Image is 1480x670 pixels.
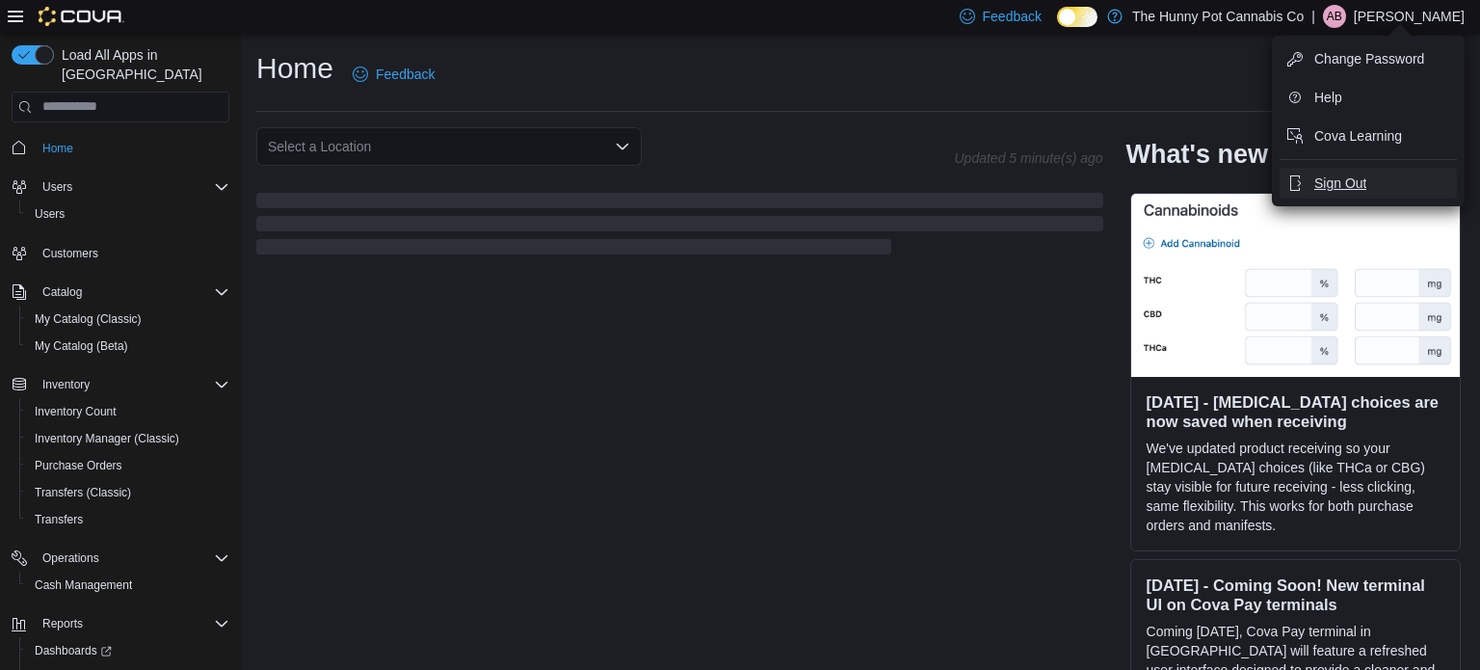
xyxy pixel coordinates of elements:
span: Dark Mode [1057,27,1058,28]
p: We've updated product receiving so your [MEDICAL_DATA] choices (like THCa or CBG) stay visible fo... [1147,439,1444,535]
button: Reports [35,612,91,635]
button: My Catalog (Beta) [19,333,237,360]
p: Updated 5 minute(s) ago [954,150,1102,166]
span: Users [27,202,229,226]
button: Customers [4,239,237,267]
button: Inventory Manager (Classic) [19,425,237,452]
h3: [DATE] - Coming Soon! New terminal UI on Cova Pay terminals [1147,576,1444,614]
a: Inventory Manager (Classic) [27,427,187,450]
span: Change Password [1314,49,1424,68]
span: Cova Learning [1314,126,1402,146]
input: Dark Mode [1057,7,1097,27]
button: Users [4,174,237,201]
span: Reports [42,616,83,631]
a: Home [35,137,81,160]
a: Cash Management [27,574,140,597]
span: Cash Management [35,577,132,593]
span: Inventory Manager (Classic) [35,431,179,446]
span: Operations [35,547,229,570]
a: My Catalog (Classic) [27,308,149,331]
button: Users [35,175,80,199]
button: Reports [4,610,237,637]
span: Inventory [42,377,90,392]
a: Feedback [345,55,442,94]
span: Dashboards [27,639,229,662]
button: Cash Management [19,572,237,599]
a: Inventory Count [27,400,124,423]
span: Purchase Orders [27,454,229,477]
button: Operations [4,545,237,572]
button: Users [19,201,237,228]
a: Dashboards [19,637,237,664]
span: Customers [35,241,229,265]
a: My Catalog (Beta) [27,335,136,358]
button: My Catalog (Classic) [19,306,237,333]
span: Feedback [376,65,435,84]
a: Dashboards [27,639,119,662]
span: Home [42,141,73,156]
a: Purchase Orders [27,454,130,477]
button: Operations [35,547,107,570]
button: Catalog [35,281,90,304]
h2: What's new [1126,139,1268,170]
span: My Catalog (Classic) [35,311,142,327]
button: Transfers [19,506,237,533]
button: Inventory [4,371,237,398]
span: My Catalog (Classic) [27,308,229,331]
img: Cova [39,7,124,26]
button: Inventory [35,373,97,396]
span: Help [1314,88,1342,107]
span: Users [35,206,65,222]
span: Feedback [983,7,1042,26]
button: Transfers (Classic) [19,479,237,506]
span: AB [1327,5,1342,28]
span: Users [42,179,72,195]
button: Home [4,134,237,162]
span: Load All Apps in [GEOGRAPHIC_DATA] [54,45,229,84]
p: | [1311,5,1315,28]
a: Transfers [27,508,91,531]
span: Reports [35,612,229,635]
span: Cash Management [27,574,229,597]
button: Help [1280,82,1457,113]
span: Catalog [35,281,229,304]
span: Inventory Count [35,404,117,419]
span: Loading [256,197,1103,258]
h3: [DATE] - [MEDICAL_DATA] choices are now saved when receiving [1147,392,1444,431]
span: Inventory Manager (Classic) [27,427,229,450]
p: [PERSON_NAME] [1354,5,1465,28]
a: Customers [35,242,106,265]
a: Users [27,202,72,226]
h1: Home [256,49,333,88]
span: Sign Out [1314,174,1366,193]
span: Operations [42,550,99,566]
span: Transfers [35,512,83,527]
span: Users [35,175,229,199]
span: Customers [42,246,98,261]
button: Open list of options [615,139,630,154]
span: My Catalog (Beta) [27,335,229,358]
button: Catalog [4,279,237,306]
button: Cova Learning [1280,121,1457,151]
span: Transfers [27,508,229,531]
span: Purchase Orders [35,458,122,473]
button: Change Password [1280,43,1457,74]
span: Home [35,136,229,160]
button: Purchase Orders [19,452,237,479]
button: Sign Out [1280,168,1457,199]
span: Inventory [35,373,229,396]
a: Transfers (Classic) [27,481,139,504]
button: Inventory Count [19,398,237,425]
p: The Hunny Pot Cannabis Co [1132,5,1304,28]
span: Inventory Count [27,400,229,423]
span: Transfers (Classic) [35,485,131,500]
span: Transfers (Classic) [27,481,229,504]
span: My Catalog (Beta) [35,338,128,354]
span: Dashboards [35,643,112,658]
span: Catalog [42,284,82,300]
div: Averie Bentley [1323,5,1346,28]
